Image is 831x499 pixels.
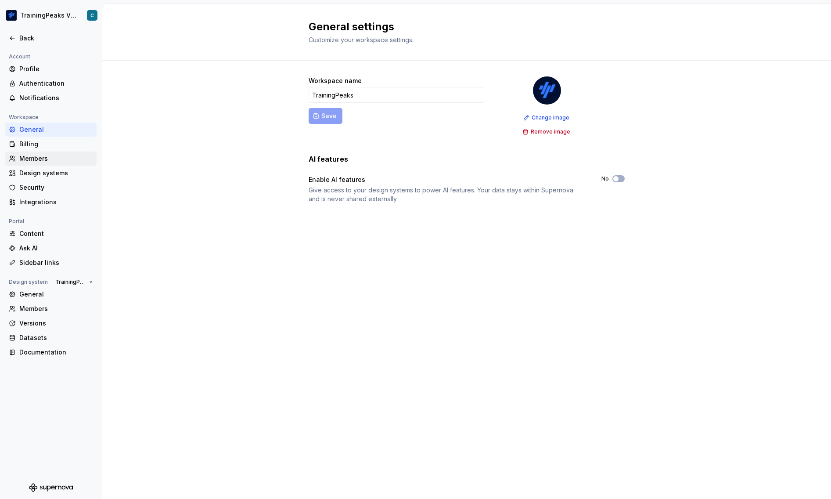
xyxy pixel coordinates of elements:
[601,175,609,182] label: No
[5,123,97,137] a: General
[533,76,561,105] img: 4eb2c90a-beb3-47d2-b0e5-0e686db1db46.png
[90,12,94,19] div: C
[5,166,97,180] a: Design systems
[5,227,97,241] a: Content
[5,181,97,195] a: Security
[5,345,97,359] a: Documentation
[19,229,93,238] div: Content
[309,76,362,85] label: Workspace name
[19,198,93,206] div: Integrations
[19,94,93,102] div: Notifications
[19,319,93,328] div: Versions
[531,128,570,135] span: Remove image
[309,186,586,203] div: Give access to your design systems to power AI features. Your data stays within Supernova and is ...
[5,112,42,123] div: Workspace
[5,241,97,255] a: Ask AI
[5,51,34,62] div: Account
[19,304,93,313] div: Members
[19,140,93,148] div: Billing
[5,287,97,301] a: General
[309,36,414,43] span: Customize your workspace settings.
[19,183,93,192] div: Security
[2,6,100,25] button: TrainingPeaks Virtual/HubC
[309,154,348,164] h3: AI features
[5,137,97,151] a: Billing
[5,31,97,45] a: Back
[19,244,93,253] div: Ask AI
[520,126,574,138] button: Remove image
[19,65,93,73] div: Profile
[5,195,97,209] a: Integrations
[19,125,93,134] div: General
[19,333,93,342] div: Datasets
[309,20,614,34] h2: General settings
[6,10,17,21] img: 4eb2c90a-beb3-47d2-b0e5-0e686db1db46.png
[309,175,365,184] div: Enable AI features
[5,91,97,105] a: Notifications
[5,216,28,227] div: Portal
[19,34,93,43] div: Back
[19,348,93,357] div: Documentation
[19,258,93,267] div: Sidebar links
[532,114,569,121] span: Change image
[55,278,86,286] span: TrainingPeaks Virtual/Hub
[5,152,97,166] a: Members
[19,290,93,299] div: General
[19,169,93,177] div: Design systems
[5,256,97,270] a: Sidebar links
[5,76,97,90] a: Authentication
[19,79,93,88] div: Authentication
[5,62,97,76] a: Profile
[5,331,97,345] a: Datasets
[521,112,573,124] button: Change image
[19,154,93,163] div: Members
[5,277,51,287] div: Design system
[20,11,76,20] div: TrainingPeaks Virtual/Hub
[5,302,97,316] a: Members
[5,316,97,330] a: Versions
[29,483,73,492] svg: Supernova Logo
